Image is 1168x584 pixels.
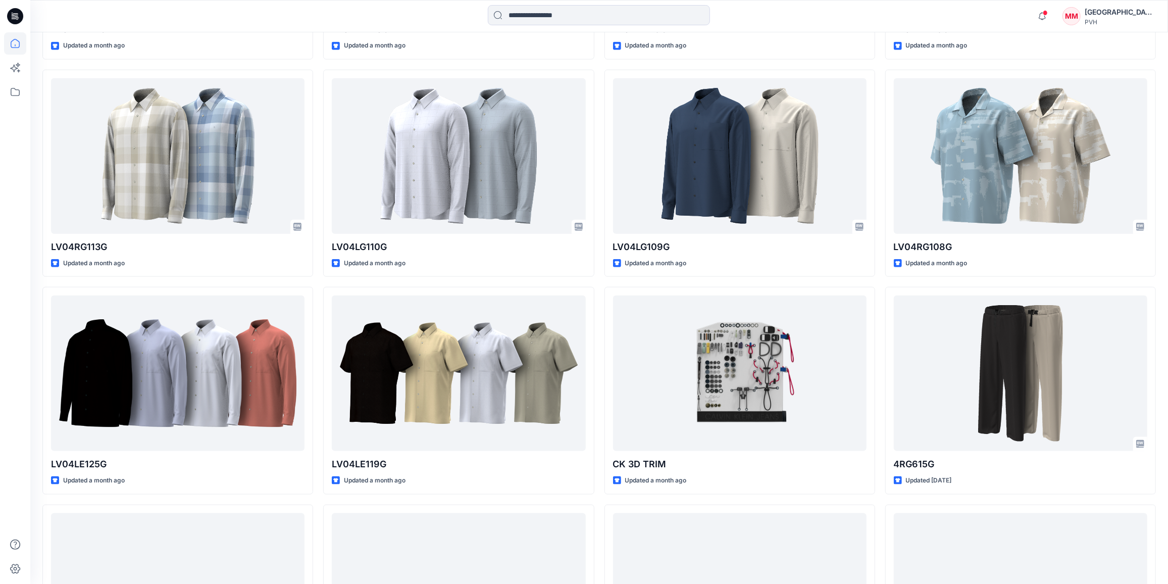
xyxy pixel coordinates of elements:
a: 4RG615G [894,296,1147,451]
p: LV04LG109G [613,240,867,254]
p: CK 3D TRIM [613,457,867,471]
p: LV04RG113G [51,240,304,254]
p: Updated a month ago [63,40,125,51]
p: 4RG615G [894,457,1147,471]
a: LV04LG110G [332,78,585,234]
a: LV04LE119G [332,296,585,451]
p: Updated a month ago [344,475,405,486]
p: Updated a month ago [906,258,968,269]
p: LV04LG110G [332,240,585,254]
p: LV04RG108G [894,240,1147,254]
p: Updated [DATE] [906,475,952,486]
p: Updated a month ago [625,475,687,486]
a: LV04RG108G [894,78,1147,234]
p: LV04LE125G [51,457,304,471]
a: CK 3D TRIM [613,296,867,451]
div: MM [1062,7,1081,25]
a: LV04RG113G [51,78,304,234]
div: [GEOGRAPHIC_DATA][PERSON_NAME][GEOGRAPHIC_DATA] [1085,6,1155,18]
p: Updated a month ago [344,258,405,269]
p: LV04LE119G [332,457,585,471]
p: Updated a month ago [625,40,687,51]
p: Updated a month ago [63,475,125,486]
p: Updated a month ago [344,40,405,51]
div: PVH [1085,18,1155,26]
a: LV04LG109G [613,78,867,234]
p: Updated a month ago [63,258,125,269]
p: Updated a month ago [906,40,968,51]
a: LV04LE125G [51,296,304,451]
p: Updated a month ago [625,258,687,269]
